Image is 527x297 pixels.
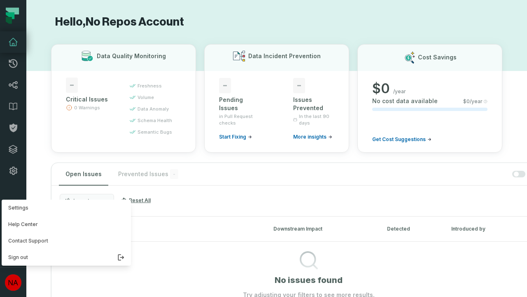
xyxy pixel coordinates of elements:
[418,53,457,61] h3: Cost Savings
[138,94,154,101] span: volume
[219,78,231,93] span: -
[219,113,260,126] span: in Pull Request checks
[73,198,99,204] span: Issue type
[219,96,260,112] div: Pending Issues
[275,274,343,286] h1: No issues found
[387,225,436,233] div: Detected
[293,78,305,93] span: -
[219,134,252,140] a: Start Fixing
[2,249,131,266] button: Sign out
[138,129,172,135] span: semantic bugs
[2,216,131,233] a: Help Center
[372,136,431,143] a: Get Cost Suggestions
[372,80,390,97] span: $ 0
[372,136,426,143] span: Get Cost Suggestions
[51,44,196,153] button: Data Quality Monitoring-Critical Issues0 Warningsfreshnessvolumedata anomalyschema healthsemantic...
[138,117,172,124] span: schema health
[293,96,334,112] div: Issues Prevented
[293,134,326,140] span: More insights
[299,113,334,126] span: In the last 90 days
[2,233,131,249] a: Contact Support
[273,225,372,233] div: Downstream Impact
[2,200,131,266] div: avatar of No Repos Account
[66,95,114,104] div: Critical Issues
[357,44,502,153] button: Cost Savings$0/yearNo cost data available$0/yearGet Cost Suggestions
[97,52,166,60] h3: Data Quality Monitoring
[51,15,502,29] h1: Hello, No Repos Account
[74,104,100,111] span: 0 Warnings
[138,82,162,89] span: freshness
[463,98,483,105] span: $ 0 /year
[219,134,246,140] span: Start Fixing
[138,106,169,112] span: data anomaly
[5,274,21,291] img: avatar of No Repos Account
[2,200,131,216] button: Settings
[393,88,406,95] span: /year
[117,194,154,207] button: Reset All
[59,163,108,185] button: Open Issues
[60,194,114,208] button: Issue type
[293,134,332,140] a: More insights
[204,44,349,153] button: Data Incident Prevention-Pending Issuesin Pull Request checksStart Fixing-Issues PreventedIn the ...
[58,226,259,232] button: Live Issues(0)
[372,97,438,105] span: No cost data available
[66,78,78,93] span: -
[248,52,321,60] h3: Data Incident Prevention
